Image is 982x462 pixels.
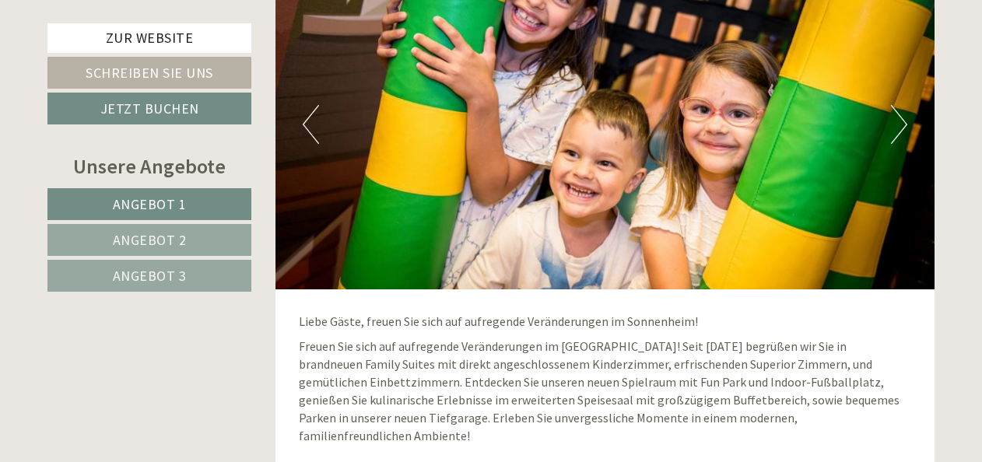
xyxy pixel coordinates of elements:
span: Angebot 3 [113,267,187,285]
div: Unsere Angebote [47,152,251,180]
div: Inso Sonnenheim [23,45,240,58]
button: Previous [303,105,319,144]
div: Guten Tag, wie können wir Ihnen helfen? [12,42,247,89]
div: Mittwoch [266,12,348,38]
button: Next [891,105,907,144]
a: Schreiben Sie uns [47,57,251,89]
span: Angebot 2 [113,231,187,249]
small: 22:32 [23,75,240,86]
span: Angebot 1 [113,195,187,213]
a: Jetzt buchen [47,93,251,124]
p: Liebe Gäste, freuen Sie sich auf aufregende Veränderungen im Sonnenheim! [299,313,912,331]
a: Zur Website [47,23,251,53]
button: Senden [513,405,613,437]
p: Freuen Sie sich auf aufregende Veränderungen im [GEOGRAPHIC_DATA]! Seit [DATE] begrüßen wir Sie i... [299,338,912,444]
